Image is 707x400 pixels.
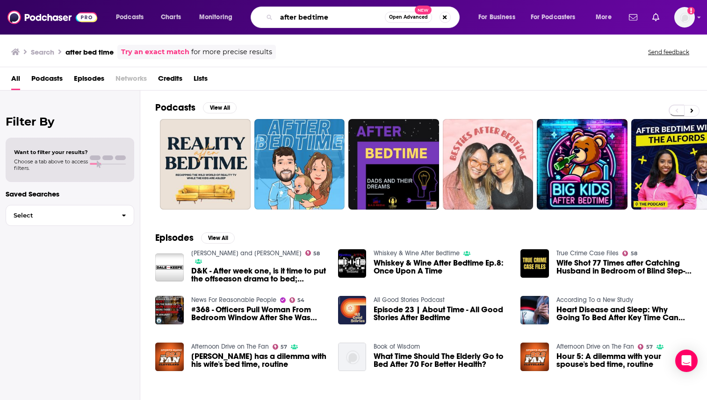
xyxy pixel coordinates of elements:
span: More [596,11,612,24]
a: Whiskey & Wine After Bedtime Ep.8: Once Upon A Time [374,259,509,275]
span: 57 [281,345,287,349]
a: Jones and Keefe [191,249,302,257]
div: Open Intercom Messenger [675,350,698,372]
img: Episode 23 | About Time - All Good Stories After Bedtime [338,296,367,324]
span: Logged in as alignPR [674,7,695,28]
a: Whiskey & Wine After Bedtime [374,249,460,257]
span: Charts [161,11,181,24]
button: open menu [472,10,527,25]
a: Podcasts [31,71,63,90]
button: Open AdvancedNew [385,12,432,23]
span: For Business [478,11,515,24]
a: 57 [638,344,653,350]
button: View All [203,102,237,113]
span: 54 [297,298,304,302]
button: open menu [109,10,156,25]
a: Credits [158,71,182,90]
button: open menu [193,10,245,25]
h2: Filter By [6,115,134,128]
a: What Time Should The Elderly Go to Bed After 70 For Better Health? [374,352,509,368]
button: open menu [589,10,623,25]
img: Wife Shot 77 Times after Catching Husband in Bedroom of Blind Step-Daughter [520,249,549,278]
a: #368 - Officers Pull Woman From Bedroom Window After She Was Shot Multiple Times in NE Portland [191,306,327,322]
div: Search podcasts, credits, & more... [260,7,469,28]
img: D&K - After week one, is it time to put the offseason drama to bed; Keefe has given up on Romo af... [155,253,184,282]
a: All Good Stories Podcast [374,296,445,304]
input: Search podcasts, credits, & more... [276,10,385,25]
span: For Podcasters [531,11,576,24]
a: Charts [155,10,187,25]
a: Book of Wisdom [374,343,420,351]
a: According To a New Study [556,296,633,304]
img: #368 - Officers Pull Woman From Bedroom Window After She Was Shot Multiple Times in NE Portland [155,296,184,324]
span: Select [6,212,114,218]
a: True Crime Case Files [556,249,619,257]
a: News For Reasonable People [191,296,276,304]
a: Heart Disease and Sleep: Why Going To Bed After Key Time Can Raise Your Risk By 25% [556,306,692,322]
h3: after bed time [65,48,114,56]
button: open menu [525,10,589,25]
a: Show notifications dropdown [625,9,641,25]
button: View All [201,232,235,244]
span: 58 [631,252,637,256]
img: What Time Should The Elderly Go to Bed After 70 For Better Health? [338,343,367,371]
a: 58 [305,250,320,256]
span: D&K - After week one, is it time to put the offseason drama to bed; [PERSON_NAME] has given up on... [191,267,327,283]
span: for more precise results [191,47,272,57]
h2: Podcasts [155,102,195,113]
span: Monitoring [199,11,232,24]
a: Nick has a dilemma with his wife's bed time, routine [191,352,327,368]
span: Podcasts [116,11,144,24]
a: Hour 5: A dilemma with your spouse's bed time, routine [556,352,692,368]
a: PodcastsView All [155,102,237,113]
img: Podchaser - Follow, Share and Rate Podcasts [7,8,97,26]
a: Show notifications dropdown [649,9,663,25]
a: EpisodesView All [155,232,235,244]
a: Try an exact match [121,47,189,57]
a: Episode 23 | About Time - All Good Stories After Bedtime [374,306,509,322]
a: Whiskey & Wine After Bedtime Ep.8: Once Upon A Time [338,249,367,278]
img: User Profile [674,7,695,28]
img: Nick has a dilemma with his wife's bed time, routine [155,343,184,371]
a: D&K - After week one, is it time to put the offseason drama to bed; Keefe has given up on Romo af... [191,267,327,283]
span: 57 [646,345,653,349]
button: Send feedback [645,48,692,56]
span: New [415,6,432,14]
span: #368 - Officers Pull Woman From Bedroom Window After She Was Shot Multiple Times in NE [GEOGRAPHI... [191,306,327,322]
img: Hour 5: A dilemma with your spouse's bed time, routine [520,343,549,371]
a: 58 [622,251,637,256]
h2: Episodes [155,232,194,244]
span: Networks [115,71,147,90]
span: Want to filter your results? [14,149,88,155]
span: [PERSON_NAME] has a dilemma with his wife's bed time, routine [191,352,327,368]
a: 54 [289,297,305,303]
button: Select [6,205,134,226]
svg: Add a profile image [687,7,695,14]
a: Afternoon Drive on The Fan [191,343,269,351]
a: Lists [194,71,208,90]
a: All [11,71,20,90]
a: Afternoon Drive on The Fan [556,343,634,351]
img: Heart Disease and Sleep: Why Going To Bed After Key Time Can Raise Your Risk By 25% [520,296,549,324]
a: Episodes [74,71,104,90]
a: Wife Shot 77 Times after Catching Husband in Bedroom of Blind Step-Daughter [556,259,692,275]
span: Choose a tab above to access filters. [14,158,88,171]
